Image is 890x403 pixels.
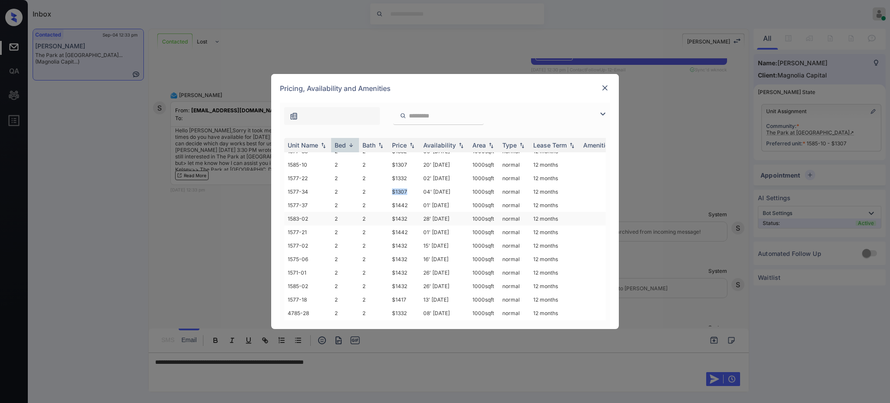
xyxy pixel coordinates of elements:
td: 12 months [530,171,580,185]
td: 1000 sqft [469,239,499,252]
td: 2 [331,171,359,185]
td: 20' [DATE] [420,158,469,171]
td: 1000 sqft [469,293,499,306]
td: 12 months [530,185,580,198]
td: 1000 sqft [469,171,499,185]
div: Lease Term [533,141,567,149]
td: $1432 [389,266,420,279]
td: 2 [359,279,389,293]
td: 2 [359,198,389,212]
td: 28' [DATE] [420,212,469,225]
td: 2 [331,320,359,333]
td: 2 [359,306,389,320]
td: 2 [359,266,389,279]
img: icon-zuma [289,112,298,121]
td: normal [499,293,530,306]
div: Amenities [583,141,612,149]
td: 01' [DATE] [420,225,469,239]
td: normal [499,239,530,252]
td: 12 months [530,212,580,225]
div: Availability [423,141,456,149]
div: Price [392,141,407,149]
td: normal [499,158,530,171]
td: 1577-18 [284,293,331,306]
td: 12 months [530,320,580,333]
td: 2 [359,252,389,266]
td: $1332 [389,171,420,185]
td: 1583-02 [284,212,331,225]
td: $1307 [389,185,420,198]
td: normal [499,225,530,239]
img: icon-zuma [598,109,608,119]
td: 12 months [530,158,580,171]
td: 1000 sqft [469,306,499,320]
div: Bath [362,141,375,149]
td: 12 months [530,252,580,266]
td: $1432 [389,252,420,266]
td: 1000 sqft [469,279,499,293]
td: 12 months [530,266,580,279]
td: normal [499,320,530,333]
div: Pricing, Availability and Amenities [271,74,619,103]
td: 1577-02 [284,239,331,252]
img: icon-zuma [400,112,406,120]
td: 16' [DATE] [420,252,469,266]
td: normal [499,252,530,266]
td: 12 months [530,279,580,293]
td: 1585-02 [284,279,331,293]
td: 2 [359,293,389,306]
td: 02' [DATE] [420,171,469,185]
td: normal [499,185,530,198]
td: 1000 sqft [469,212,499,225]
td: 04' [DATE] [420,185,469,198]
img: sorting [347,142,355,148]
td: 2 [331,266,359,279]
td: $1442 [389,225,420,239]
img: sorting [487,142,495,148]
td: $1417 [389,293,420,306]
td: normal [499,266,530,279]
div: Area [472,141,486,149]
td: normal [499,171,530,185]
td: 1000 sqft [469,198,499,212]
td: 4785-28 [284,306,331,320]
td: 1577-22 [284,171,331,185]
td: 2 [331,212,359,225]
td: 2 [359,225,389,239]
td: $1432 [389,279,420,293]
td: 2 [359,320,389,333]
td: normal [499,279,530,293]
td: 2 [359,158,389,171]
td: $1442 [389,198,420,212]
td: 2 [331,158,359,171]
img: sorting [518,142,526,148]
td: 2 [331,252,359,266]
td: 2 [331,306,359,320]
td: 04' [DATE] [420,320,469,333]
td: 1000 sqft [469,320,499,333]
td: 12 months [530,293,580,306]
div: Bed [335,141,346,149]
td: 1577-29 [284,131,331,144]
img: sorting [568,142,576,148]
td: $1307 [389,320,420,333]
td: $1432 [389,212,420,225]
td: 12 months [530,239,580,252]
td: 2 [331,293,359,306]
td: $1432 [389,239,420,252]
img: sorting [457,142,465,148]
td: normal [499,306,530,320]
td: normal [499,198,530,212]
td: $1332 [389,306,420,320]
td: $1307 [389,158,420,171]
img: sorting [376,142,385,148]
td: 1000 sqft [469,252,499,266]
td: 26' [DATE] [420,279,469,293]
td: 12 months [530,306,580,320]
td: 2 [359,239,389,252]
img: sorting [408,142,416,148]
div: Unit Name [288,141,318,149]
td: 1000 sqft [469,158,499,171]
td: 01' [DATE] [420,198,469,212]
img: sorting [319,142,328,148]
